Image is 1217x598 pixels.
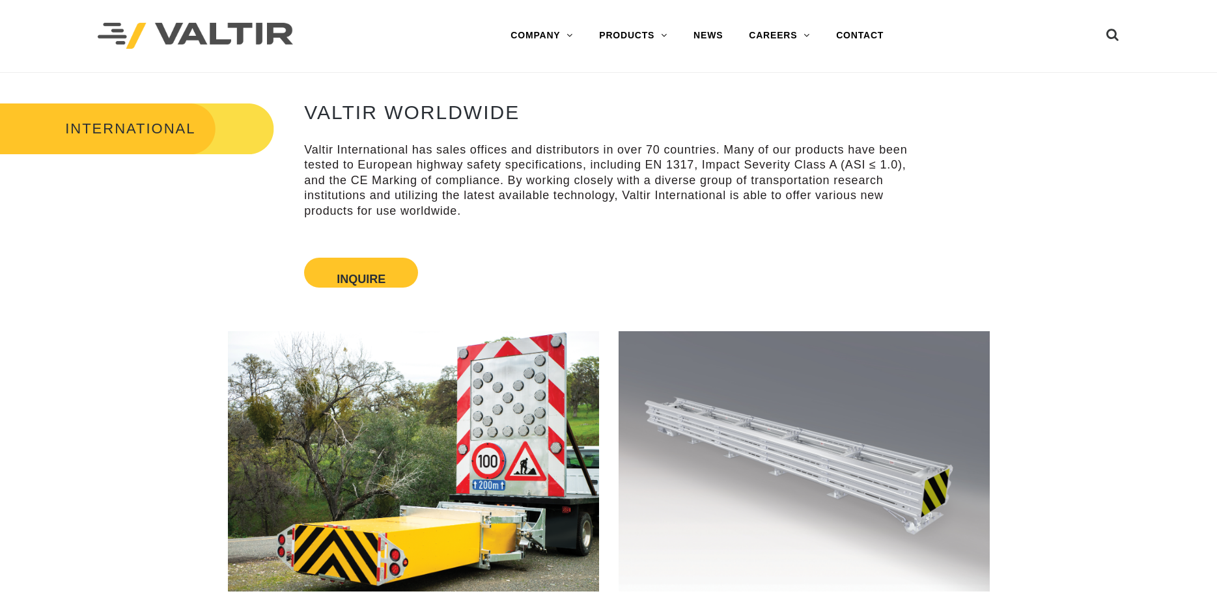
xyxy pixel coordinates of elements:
a: CONTACT [823,23,897,49]
img: Valtir [98,23,293,49]
button: Inquire [337,273,385,276]
a: CAREERS [736,23,823,49]
a: NEWS [680,23,736,49]
a: COMPANY [497,23,586,49]
p: Valtir International has sales offices and distributors in over 70 countries. Many of our product... [304,143,913,219]
a: PRODUCTS [586,23,680,49]
h2: VALTIR WORLDWIDE [304,102,913,123]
